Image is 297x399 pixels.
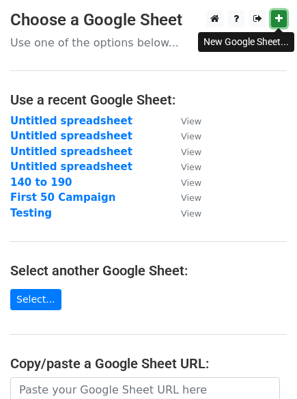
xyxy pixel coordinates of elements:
[181,162,201,172] small: View
[167,115,201,127] a: View
[10,289,61,310] a: Select...
[167,176,201,189] a: View
[10,161,132,173] a: Untitled spreadsheet
[10,176,72,189] a: 140 to 190
[167,207,201,219] a: View
[167,146,201,158] a: View
[181,208,201,219] small: View
[10,115,132,127] a: Untitled spreadsheet
[10,36,287,50] p: Use one of the options below...
[181,147,201,157] small: View
[181,131,201,141] small: View
[167,191,201,204] a: View
[167,130,201,142] a: View
[10,262,287,279] h4: Select another Google Sheet:
[10,10,287,30] h3: Choose a Google Sheet
[10,191,115,204] a: First 50 Campaign
[181,116,201,126] small: View
[10,130,132,142] a: Untitled spreadsheet
[181,193,201,203] small: View
[10,355,287,372] h4: Copy/paste a Google Sheet URL:
[198,32,294,52] div: New Google Sheet...
[167,161,201,173] a: View
[10,92,287,108] h4: Use a recent Google Sheet:
[181,178,201,188] small: View
[10,146,132,158] a: Untitled spreadsheet
[10,207,52,219] a: Testing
